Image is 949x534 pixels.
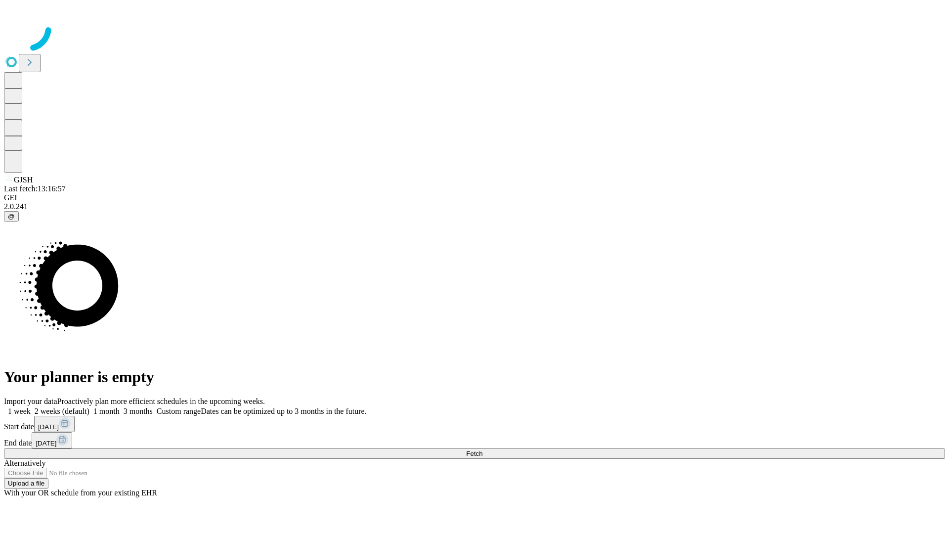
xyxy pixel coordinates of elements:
[57,397,265,405] span: Proactively plan more efficient schedules in the upcoming weeks.
[8,407,31,415] span: 1 week
[32,432,72,448] button: [DATE]
[14,176,33,184] span: GJSH
[124,407,153,415] span: 3 months
[4,202,945,211] div: 2.0.241
[4,489,157,497] span: With your OR schedule from your existing EHR
[4,368,945,386] h1: Your planner is empty
[4,193,945,202] div: GEI
[466,450,482,457] span: Fetch
[36,440,56,447] span: [DATE]
[4,416,945,432] div: Start date
[4,432,945,448] div: End date
[4,448,945,459] button: Fetch
[34,416,75,432] button: [DATE]
[4,478,48,489] button: Upload a file
[38,423,59,431] span: [DATE]
[35,407,89,415] span: 2 weeks (default)
[157,407,201,415] span: Custom range
[8,213,15,220] span: @
[93,407,120,415] span: 1 month
[4,184,66,193] span: Last fetch: 13:16:57
[4,211,19,222] button: @
[201,407,366,415] span: Dates can be optimized up to 3 months in the future.
[4,459,45,467] span: Alternatively
[4,397,57,405] span: Import your data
